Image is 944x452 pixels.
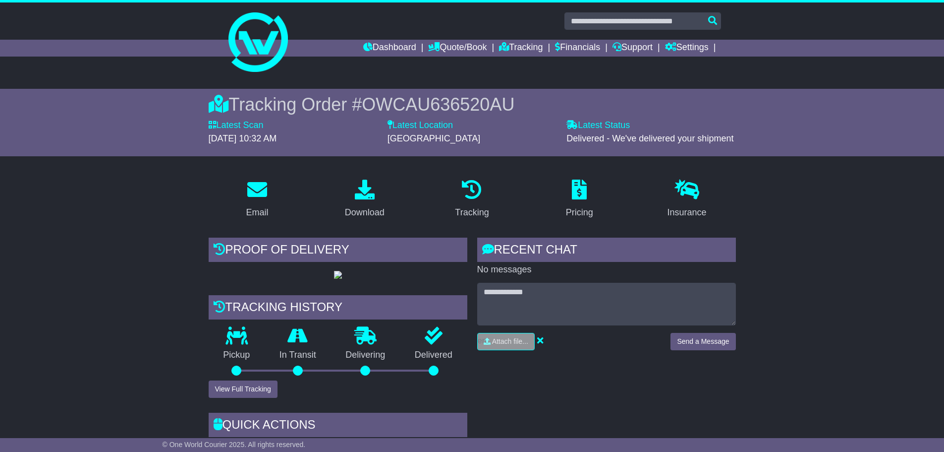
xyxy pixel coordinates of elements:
[455,206,489,219] div: Tracking
[209,350,265,361] p: Pickup
[209,133,277,143] span: [DATE] 10:32 AM
[209,413,467,440] div: Quick Actions
[209,238,467,264] div: Proof of Delivery
[209,295,467,322] div: Tracking history
[448,176,495,223] a: Tracking
[331,350,400,361] p: Delivering
[209,120,264,131] label: Latest Scan
[334,271,342,279] img: GetPodImage
[612,40,653,57] a: Support
[566,120,630,131] label: Latest Status
[559,176,600,223] a: Pricing
[499,40,543,57] a: Tracking
[265,350,331,361] p: In Transit
[665,40,709,57] a: Settings
[661,176,713,223] a: Insurance
[428,40,487,57] a: Quote/Book
[477,264,736,275] p: No messages
[246,206,268,219] div: Email
[566,206,593,219] div: Pricing
[566,133,733,143] span: Delivered - We've delivered your shipment
[388,133,480,143] span: [GEOGRAPHIC_DATA]
[477,238,736,264] div: RECENT CHAT
[363,40,416,57] a: Dashboard
[239,176,275,223] a: Email
[163,441,306,449] span: © One World Courier 2025. All rights reserved.
[555,40,600,57] a: Financials
[209,381,278,398] button: View Full Tracking
[362,94,514,115] span: OWCAU636520AU
[338,176,391,223] a: Download
[209,94,736,115] div: Tracking Order #
[345,206,385,219] div: Download
[400,350,467,361] p: Delivered
[388,120,453,131] label: Latest Location
[670,333,735,350] button: Send a Message
[667,206,707,219] div: Insurance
